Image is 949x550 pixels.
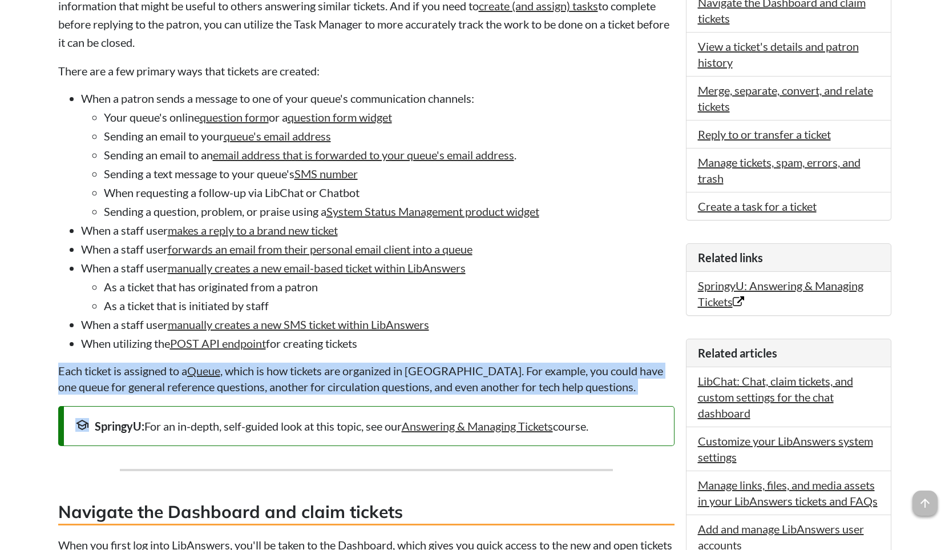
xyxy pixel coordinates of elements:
a: Reply to or transfer a ticket [698,127,831,141]
p: There are a few primary ways that tickets are created: [58,63,675,79]
li: When a staff user [81,241,675,257]
span: Related articles [698,346,777,360]
li: When a staff user [81,316,675,332]
a: forwards an email from their personal email client into a queue [168,242,473,256]
a: queue's email address [224,129,331,143]
a: POST API endpoint [170,336,266,350]
li: Sending a text message to your queue's [104,166,675,182]
a: System Status Management product widget [326,204,539,218]
li: When a staff user [81,222,675,238]
span: school [75,418,89,432]
span: Related links [698,251,763,264]
li: When a patron sends a message to one of your queue's communication channels: [81,90,675,219]
div: For an in-depth, self-guided look at this topic, see our course. [75,418,663,434]
a: arrow_upward [912,492,938,505]
li: Sending an email to your [104,128,675,144]
li: As a ticket that has originated from a patron [104,279,675,295]
li: Your queue's online or a [104,109,675,125]
a: Create a task for a ticket [698,199,817,213]
a: Answering & Managing Tickets [402,419,553,433]
a: SpringyU: Answering & Managing Tickets [698,279,863,308]
a: Manage links, files, and media assets in your LibAnswers tickets and FAQs [698,478,878,508]
li: When a staff user [81,260,675,314]
li: As a ticket that is initiated by staff [104,298,675,314]
a: SMS number [294,167,358,180]
h3: Navigate the Dashboard and claim tickets [58,500,675,525]
a: Queue [187,364,220,378]
a: question form [200,110,269,124]
a: Merge, separate, convert, and relate tickets [698,83,873,113]
a: Customize your LibAnswers system settings [698,434,873,464]
a: email address that is forwarded to your queue's email address [213,148,514,162]
a: question form widget [288,110,392,124]
a: Manage tickets, spam, errors, and trash [698,155,861,185]
a: View a ticket's details and patron history [698,39,859,69]
li: When requesting a follow-up via LibChat or Chatbot [104,184,675,200]
li: Sending a question, problem, or praise using a [104,203,675,219]
a: LibChat: Chat, claim tickets, and custom settings for the chat dashboard [698,374,853,420]
a: manually creates a new SMS ticket within LibAnswers [168,318,429,331]
p: Each ticket is assigned to a , which is how tickets are organized in [GEOGRAPHIC_DATA]. For examp... [58,363,675,395]
li: Sending an email to an . [104,147,675,163]
strong: SpringyU: [95,419,144,433]
li: When utilizing the for creating tickets [81,335,675,351]
a: makes a reply to a brand new ticket [168,223,338,237]
span: arrow_upward [912,491,938,516]
a: manually creates a new email-based ticket within LibAnswers [168,261,466,275]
